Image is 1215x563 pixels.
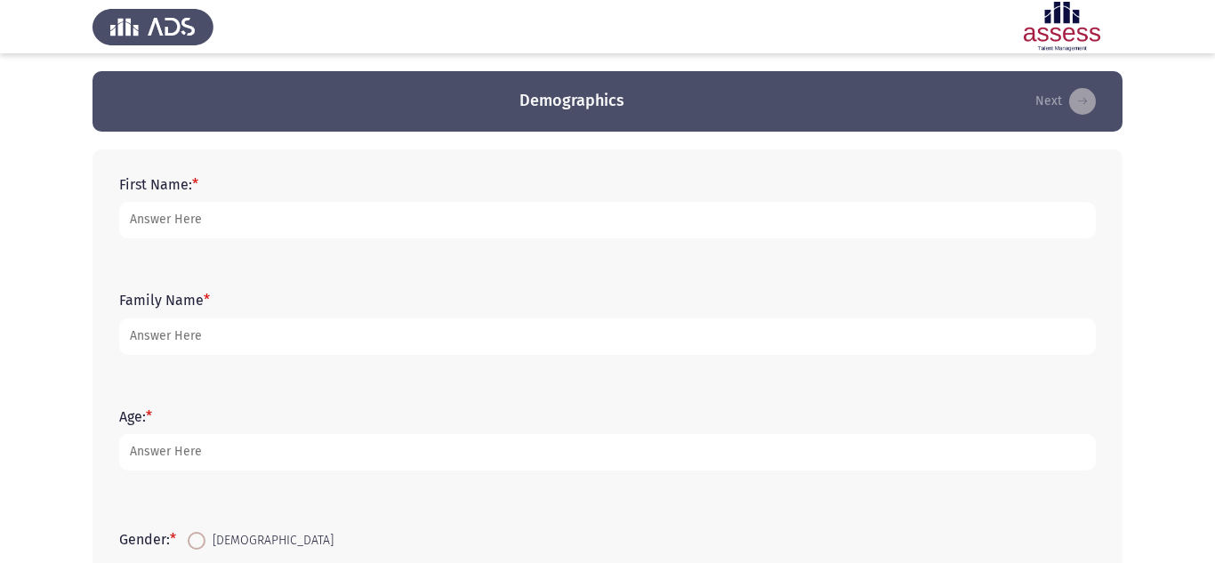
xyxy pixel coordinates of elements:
label: Age: [119,408,152,425]
img: Assess Talent Management logo [93,2,213,52]
label: Family Name [119,292,210,309]
img: Assessment logo of ASSESS English Language Assessment (3 Module) (Ad - IB) [1002,2,1122,52]
label: First Name: [119,176,198,193]
input: add answer text [119,434,1096,471]
button: load next page [1030,87,1101,116]
label: Gender: [119,531,176,548]
h3: Demographics [519,90,624,112]
input: add answer text [119,318,1096,355]
input: add answer text [119,202,1096,238]
span: [DEMOGRAPHIC_DATA] [205,530,334,551]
